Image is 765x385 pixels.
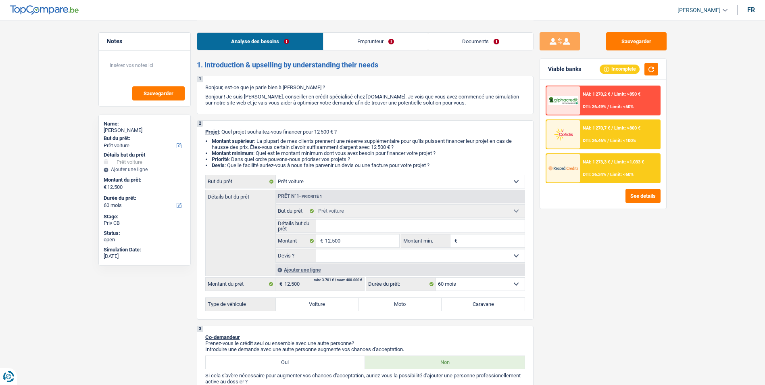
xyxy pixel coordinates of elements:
span: Limit: <60% [610,172,634,177]
strong: Priorité [212,156,229,162]
p: Prenez-vous le crédit seul ou ensemble avec une autre personne? [205,340,525,346]
span: € [275,278,284,291]
span: € [316,234,325,247]
div: Ajouter une ligne [275,264,525,276]
li: : Dans quel ordre pouvons-nous prioriser vos projets ? [212,156,525,162]
span: Sauvegarder [144,91,173,96]
span: Co-demandeur [205,334,240,340]
label: Devis ? [276,249,317,262]
p: Introduire une demande avec une autre personne augmente vos chances d'acceptation. [205,346,525,352]
li: : Quel est le montant minimum dont vous avez besoin pour financer votre projet ? [212,150,525,156]
div: fr [747,6,755,14]
div: Viable banks [548,66,581,73]
label: Montant [276,234,317,247]
img: TopCompare Logo [10,5,79,15]
span: Limit: <100% [610,138,636,143]
label: Montant du prêt: [104,177,184,183]
img: AlphaCredit [548,96,578,105]
span: Limit: <50% [610,104,634,109]
span: Devis [212,162,225,168]
label: Type de véhicule [206,298,276,311]
span: NAI: 1 273,3 € [583,159,610,165]
span: DTI: 36.46% [583,138,606,143]
div: Name: [104,121,186,127]
div: Incomplete [600,65,640,73]
label: Non [365,356,525,369]
a: [PERSON_NAME] [671,4,727,17]
div: 3 [197,326,203,332]
span: - Priorité 1 [299,194,322,199]
div: Prêt n°1 [276,194,324,199]
label: Voiture [276,298,359,311]
button: Sauvegarder [606,32,667,50]
span: NAI: 1 270,7 € [583,126,610,131]
div: Ajouter une ligne [104,167,186,172]
button: See details [625,189,661,203]
label: Détails but du prêt [276,220,317,232]
span: / [607,104,609,109]
a: Emprunteur [323,33,428,50]
img: Record Credits [548,161,578,176]
span: DTI: 36.49% [583,104,606,109]
label: Oui [206,356,365,369]
div: Détails but du prêt [104,152,186,158]
li: : La plupart de mes clients prennent une réserve supplémentaire pour qu'ils puissent financer leu... [212,138,525,150]
div: [DATE] [104,253,186,259]
div: 2 [197,121,203,127]
span: / [611,159,613,165]
span: Limit: >1.033 € [614,159,644,165]
div: [PERSON_NAME] [104,127,186,134]
label: But du prêt [206,175,276,188]
div: open [104,236,186,243]
span: / [607,138,609,143]
label: Détails but du prêt [206,190,275,199]
label: But du prêt [276,205,317,218]
li: : Quelle facilité auriez-vous à nous faire parvenir un devis ou une facture pour votre projet ? [212,162,525,168]
a: Documents [428,33,533,50]
p: : Quel projet souhaitez-vous financer pour 12 500 € ? [205,129,525,135]
h2: 1. Introduction & upselling by understanding their needs [197,61,534,69]
span: € [450,234,459,247]
span: Limit: >850 € [614,92,640,97]
span: DTI: 36.34% [583,172,606,177]
span: / [611,92,613,97]
div: Status: [104,230,186,236]
p: Bonjour ! Je suis [PERSON_NAME], conseiller en crédit spécialisé chez [DOMAIN_NAME]. Je vois que ... [205,94,525,106]
span: Projet [205,129,219,135]
label: Montant du prêt [206,278,275,291]
span: € [104,184,106,190]
label: Durée du prêt: [366,278,436,291]
img: Cofidis [548,127,578,142]
strong: Montant supérieur [212,138,254,144]
div: Stage: [104,213,186,220]
p: Si cela s'avère nécessaire pour augmenter vos chances d'acceptation, auriez-vous la possibilité d... [205,372,525,385]
span: Limit: >800 € [614,126,640,131]
label: Durée du prêt: [104,195,184,201]
p: Bonjour, est-ce que je parle bien à [PERSON_NAME] ? [205,84,525,90]
span: / [607,172,609,177]
a: Analyse des besoins [197,33,323,50]
span: / [611,126,613,131]
strong: Montant minimum [212,150,253,156]
label: Montant min. [401,234,450,247]
div: Simulation Date: [104,247,186,253]
span: NAI: 1 270,2 € [583,92,610,97]
div: Priv CB [104,220,186,226]
h5: Notes [107,38,182,45]
div: 1 [197,76,203,82]
button: Sauvegarder [132,86,185,100]
label: But du prêt: [104,135,184,142]
label: Caravane [442,298,525,311]
span: [PERSON_NAME] [677,7,721,14]
label: Moto [359,298,442,311]
div: min: 3.701 € / max: 400.000 € [314,278,362,282]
